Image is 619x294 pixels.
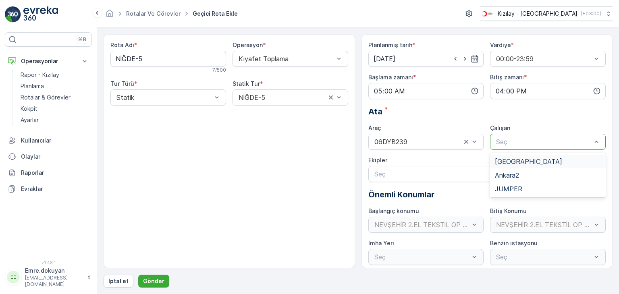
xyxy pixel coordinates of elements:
[191,10,239,18] span: Geçici Rota Ekle
[17,103,92,114] a: Kokpit
[7,271,20,284] div: EE
[368,41,412,48] label: Planlanmış tarih
[5,133,92,149] a: Kullanıcılar
[25,267,83,275] p: Emre.dokuyan
[5,149,92,165] a: Olaylar
[25,275,83,288] p: [EMAIL_ADDRESS][DOMAIN_NAME]
[5,165,92,181] a: Raporlar
[21,116,39,124] p: Ayarlar
[495,185,522,193] span: JUMPER
[368,207,419,214] label: Başlangıç konumu
[5,267,92,288] button: EEEmre.dokuyan[EMAIL_ADDRESS][DOMAIN_NAME]
[108,277,129,285] p: İptal et
[138,275,169,288] button: Gönder
[23,6,58,23] img: logo_light-DOdMpM7g.png
[17,69,92,81] a: Rapor - Kızılay
[21,169,89,177] p: Raporlar
[104,275,133,288] button: İptal et
[143,277,164,285] p: Gönder
[490,240,538,246] label: Benzin istasyonu
[78,36,86,43] p: ⌘B
[5,260,92,265] span: v 1.48.1
[480,6,613,21] button: Kızılay - [GEOGRAPHIC_DATA](+03:00)
[17,92,92,103] a: Rotalar & Görevler
[490,74,524,81] label: Bitiş zamanı
[368,106,382,118] span: Ata
[498,10,577,18] p: Kızılay - [GEOGRAPHIC_DATA]
[368,157,387,164] label: Ekipler
[368,124,381,131] label: Araç
[490,41,511,48] label: Vardiya
[21,71,59,79] p: Rapor - Kızılay
[110,80,134,87] label: Tur Türü
[21,137,89,145] p: Kullanıcılar
[480,9,494,18] img: k%C4%B1z%C4%B1lay_D5CCths_t1JZB0k.png
[21,105,37,113] p: Kokpit
[17,81,92,92] a: Planlama
[233,80,260,87] label: Statik Tur
[5,53,92,69] button: Operasyonlar
[212,67,226,73] p: 7 / 500
[21,57,76,65] p: Operasyonlar
[110,41,134,48] label: Rota Adı
[21,185,89,193] p: Evraklar
[17,114,92,126] a: Ayarlar
[495,172,519,179] span: Ankara2
[581,10,601,17] p: ( +03:00 )
[368,240,394,246] label: İmha Yeri
[5,181,92,197] a: Evraklar
[105,12,114,19] a: Ana Sayfa
[495,158,562,165] span: [GEOGRAPHIC_DATA]
[21,153,89,161] p: Olaylar
[368,74,413,81] label: Başlama zamanı
[496,137,592,147] p: Seç
[233,41,263,48] label: Operasyon
[490,124,510,131] label: Çalışan
[368,51,484,67] input: dd/mm/yyyy
[21,82,44,90] p: Planlama
[490,207,527,214] label: Bitiş Konumu
[368,188,606,201] p: Önemli Konumlar
[21,93,71,101] p: Rotalar & Görevler
[126,10,181,17] a: Rotalar ve Görevler
[5,6,21,23] img: logo
[374,169,592,179] p: Seç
